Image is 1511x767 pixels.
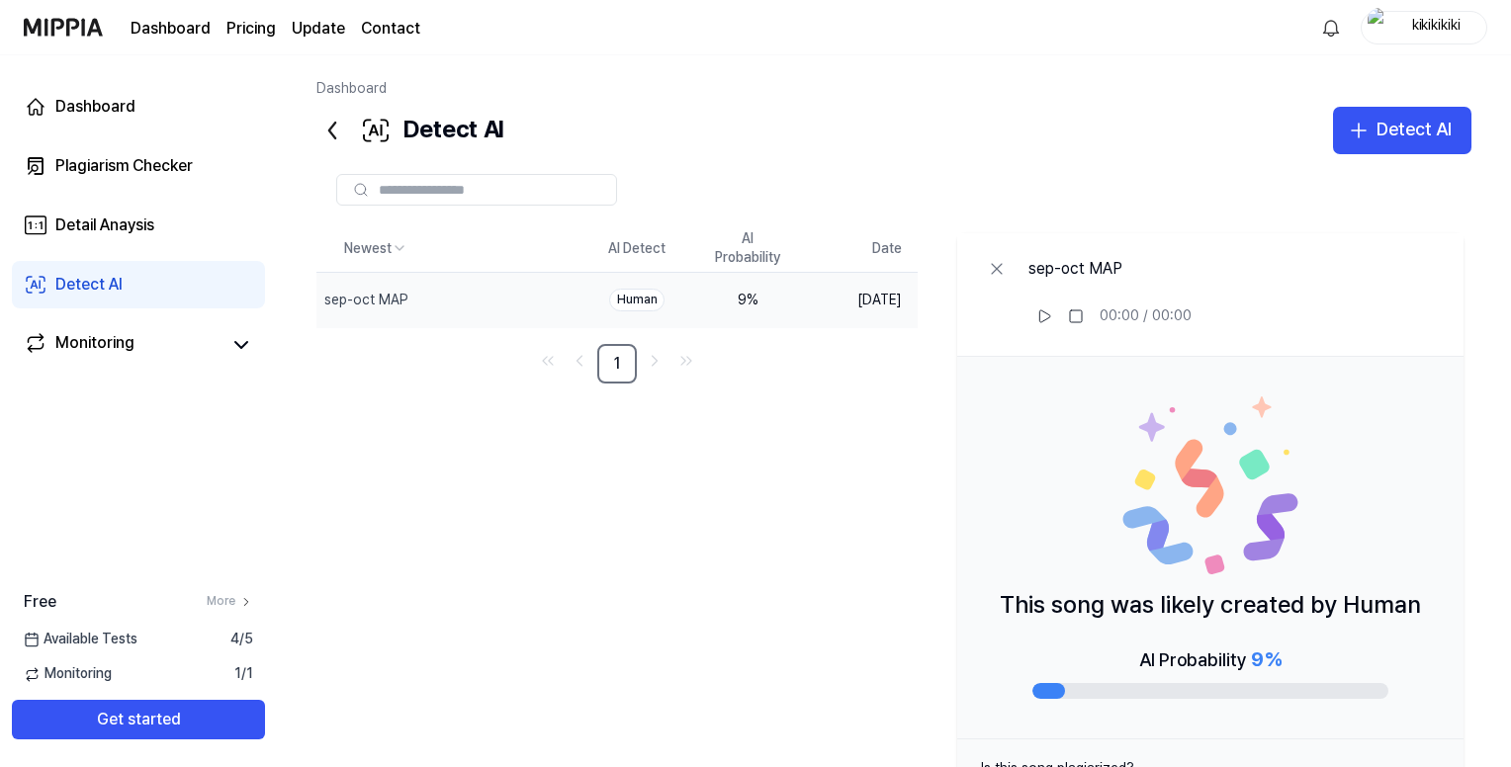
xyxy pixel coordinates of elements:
[597,344,637,383] a: 1
[55,331,134,359] div: Monitoring
[1319,16,1343,40] img: 알림
[1397,16,1474,38] div: kikikikiki
[24,664,112,684] span: Monitoring
[1333,107,1471,154] button: Detect AI
[361,17,420,41] a: Contact
[324,291,408,310] div: sep-oct MAP
[316,344,918,383] nav: pagination
[55,95,135,119] div: Dashboard
[230,630,253,649] span: 4 / 5
[55,213,154,237] div: Detail Anaysis
[12,83,265,130] a: Dashboard
[292,17,345,41] a: Update
[708,291,787,310] div: 9 %
[1139,643,1282,675] div: AI Probability
[316,107,503,154] div: Detect AI
[1377,116,1452,144] div: Detect AI
[1000,586,1421,624] p: This song was likely created by Human
[609,289,665,311] div: Human
[12,700,265,739] button: Get started
[692,225,803,273] th: AI Probability
[12,142,265,190] a: Plagiarism Checker
[534,347,562,375] a: Go to first page
[566,347,593,375] a: Go to previous page
[55,154,193,178] div: Plagiarism Checker
[1028,257,1192,281] div: sep-oct MAP
[1361,11,1487,44] button: profilekikikikiki
[234,664,253,684] span: 1 / 1
[226,17,276,41] a: Pricing
[207,593,253,610] a: More
[672,347,700,375] a: Go to last page
[12,202,265,249] a: Detail Anaysis
[55,273,123,297] div: Detect AI
[316,80,387,96] a: Dashboard
[1121,396,1299,574] img: Human
[1251,647,1282,671] span: 9 %
[1368,8,1391,47] img: profile
[24,590,56,614] span: Free
[24,331,222,359] a: Monitoring
[803,225,918,273] th: Date
[131,17,211,41] a: Dashboard
[12,261,265,308] a: Detect AI
[1100,306,1192,326] div: 00:00 / 00:00
[581,225,692,273] th: AI Detect
[24,630,137,649] span: Available Tests
[803,273,918,328] td: [DATE]
[641,347,668,375] a: Go to next page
